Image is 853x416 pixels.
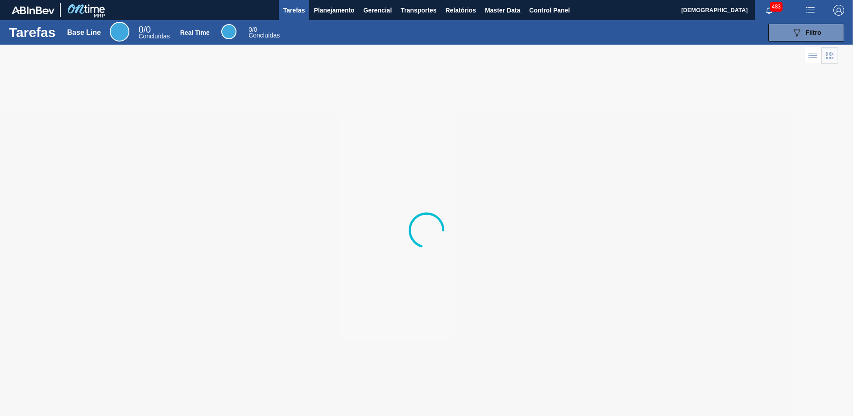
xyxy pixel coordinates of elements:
span: Tarefas [283,5,305,16]
div: Base Line [67,29,101,37]
button: Notificações [755,4,783,17]
div: Real Time [221,24,236,39]
div: Base Line [138,26,170,39]
span: Transportes [401,5,436,16]
span: Control Panel [529,5,570,16]
span: Master Data [485,5,520,16]
span: / 0 [248,26,257,33]
span: Concluídas [138,33,170,40]
span: Gerencial [363,5,392,16]
span: 0 [248,26,252,33]
button: Filtro [768,24,844,42]
span: Relatórios [445,5,476,16]
span: Planejamento [314,5,354,16]
span: 483 [770,2,783,12]
span: 0 [138,25,143,34]
img: userActions [805,5,816,16]
img: TNhmsLtSVTkK8tSr43FrP2fwEKptu5GPRR3wAAAABJRU5ErkJggg== [12,6,54,14]
div: Real Time [180,29,210,36]
div: Base Line [110,22,129,42]
h1: Tarefas [9,27,56,37]
img: Logout [833,5,844,16]
span: Filtro [806,29,821,36]
span: Concluídas [248,32,280,39]
div: Real Time [248,27,280,38]
span: / 0 [138,25,151,34]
